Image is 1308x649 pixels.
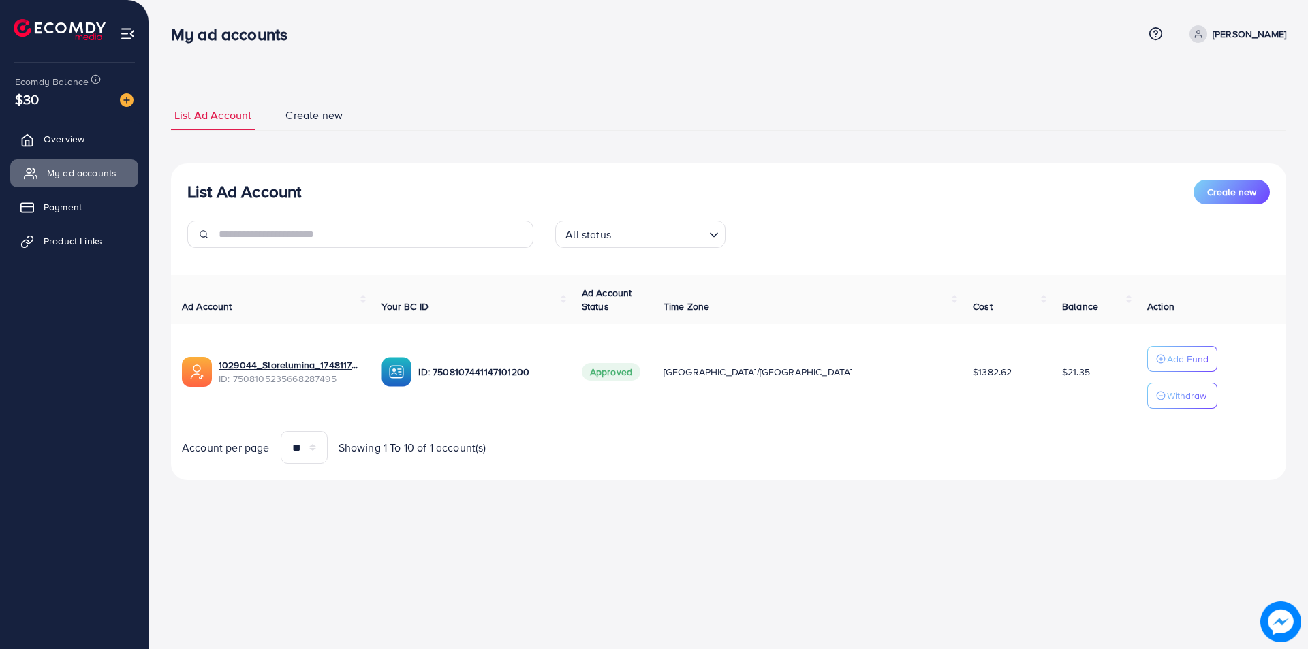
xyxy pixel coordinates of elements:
span: ID: 7508105235668287495 [219,372,360,385]
button: Create new [1194,180,1270,204]
span: All status [563,225,614,244]
span: Ad Account [182,300,232,313]
span: Create new [1207,185,1256,199]
img: image [120,93,134,107]
span: $30 [15,89,39,109]
span: Your BC ID [381,300,429,313]
span: [GEOGRAPHIC_DATA]/[GEOGRAPHIC_DATA] [664,365,853,379]
span: Time Zone [664,300,709,313]
a: Payment [10,193,138,221]
p: ID: 7508107441147101200 [418,364,559,380]
button: Withdraw [1147,383,1217,409]
span: Balance [1062,300,1098,313]
span: Approved [582,363,640,381]
span: Showing 1 To 10 of 1 account(s) [339,440,486,456]
span: Action [1147,300,1174,313]
span: My ad accounts [47,166,116,180]
div: Search for option [555,221,726,248]
span: Ecomdy Balance [15,75,89,89]
span: Ad Account Status [582,286,632,313]
p: Add Fund [1167,351,1209,367]
a: Product Links [10,227,138,255]
img: menu [120,26,136,42]
span: $21.35 [1062,365,1090,379]
h3: List Ad Account [187,182,301,202]
span: Product Links [44,234,102,248]
span: List Ad Account [174,108,251,123]
span: Cost [973,300,993,313]
input: Search for option [615,222,704,244]
p: [PERSON_NAME] [1213,26,1286,42]
span: Account per page [182,440,270,456]
button: Add Fund [1147,346,1217,372]
img: logo [14,19,106,40]
div: <span class='underline'>1029044_Storelumina_1748117626138</span></br>7508105235668287495 [219,358,360,386]
span: Payment [44,200,82,214]
span: Create new [285,108,343,123]
a: [PERSON_NAME] [1184,25,1286,43]
a: 1029044_Storelumina_1748117626138 [219,358,360,372]
a: Overview [10,125,138,153]
img: ic-ba-acc.ded83a64.svg [381,357,411,387]
img: image [1262,603,1299,640]
p: Withdraw [1167,387,1206,404]
a: My ad accounts [10,159,138,187]
img: ic-ads-acc.e4c84228.svg [182,357,212,387]
h3: My ad accounts [171,25,298,44]
span: $1382.62 [973,365,1012,379]
span: Overview [44,132,84,146]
